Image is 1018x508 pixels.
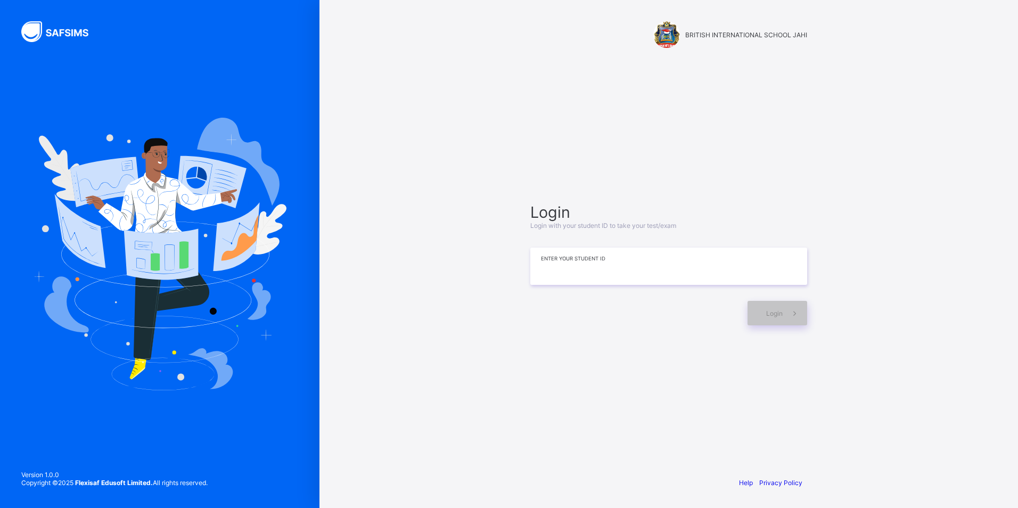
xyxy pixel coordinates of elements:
span: Version 1.0.0 [21,471,208,479]
span: Login [530,203,807,222]
strong: Flexisaf Edusoft Limited. [75,479,153,487]
span: Copyright © 2025 All rights reserved. [21,479,208,487]
a: Privacy Policy [759,479,802,487]
img: SAFSIMS Logo [21,21,101,42]
img: Hero Image [33,118,286,390]
a: Help [739,479,753,487]
span: Login [766,309,783,317]
span: BRITISH INTERNATIONAL SCHOOL JAHI [685,31,807,39]
span: Login with your student ID to take your test/exam [530,222,676,230]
